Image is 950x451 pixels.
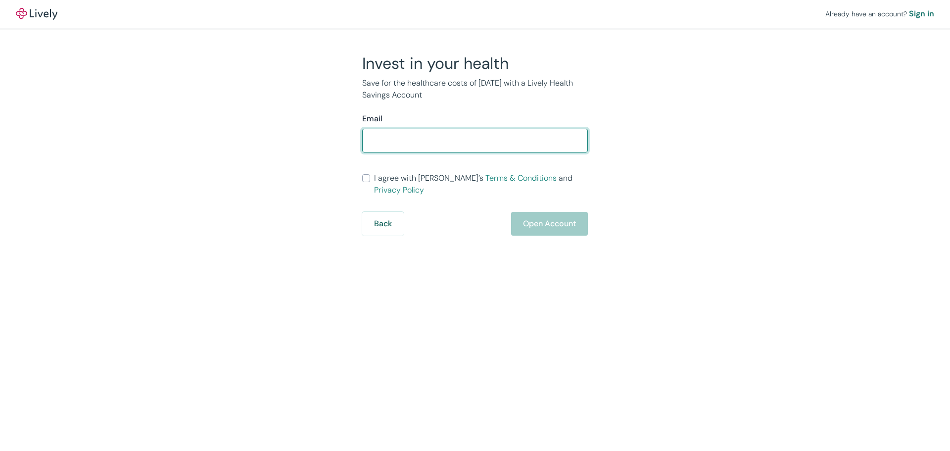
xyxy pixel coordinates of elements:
span: I agree with [PERSON_NAME]’s and [374,172,588,196]
a: Terms & Conditions [485,173,557,183]
h2: Invest in your health [362,53,588,73]
div: Already have an account? [825,8,934,20]
img: Lively [16,8,57,20]
a: Privacy Policy [374,185,424,195]
p: Save for the healthcare costs of [DATE] with a Lively Health Savings Account [362,77,588,101]
label: Email [362,113,382,125]
a: Sign in [909,8,934,20]
button: Back [362,212,404,236]
a: LivelyLively [16,8,57,20]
